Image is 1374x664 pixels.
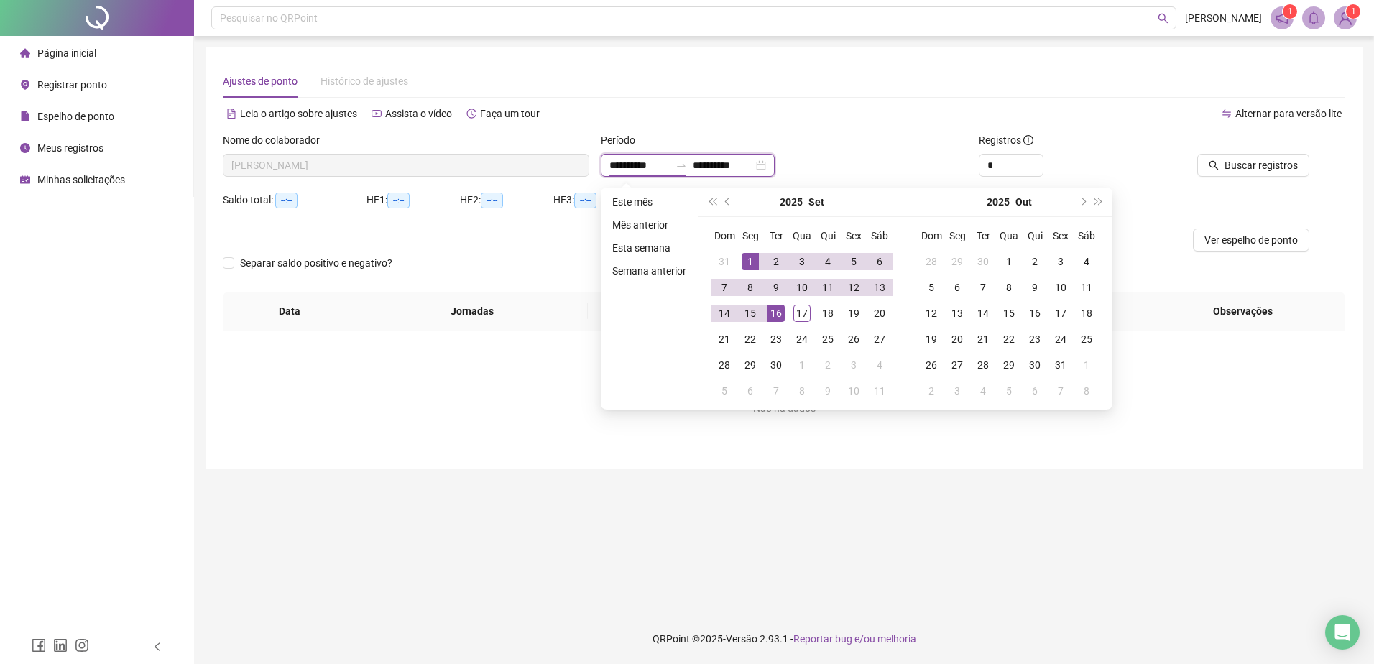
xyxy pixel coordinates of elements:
[763,352,789,378] td: 2025-09-30
[793,633,916,645] span: Reportar bug e/ou melhoria
[763,249,789,275] td: 2025-09-02
[1022,300,1048,326] td: 2025-10-16
[553,192,647,208] div: HE 3:
[923,331,940,348] div: 19
[1048,223,1074,249] th: Sex
[918,378,944,404] td: 2025-11-02
[32,638,46,653] span: facebook
[974,253,992,270] div: 30
[1074,300,1099,326] td: 2025-10-18
[226,109,236,119] span: file-text
[918,352,944,378] td: 2025-10-26
[223,292,356,331] th: Data
[321,75,408,87] span: Histórico de ajustes
[789,300,815,326] td: 2025-09-17
[737,249,763,275] td: 2025-09-01
[1022,223,1048,249] th: Qui
[871,305,888,322] div: 20
[944,300,970,326] td: 2025-10-13
[716,356,733,374] div: 28
[1074,378,1099,404] td: 2025-11-08
[1052,356,1069,374] div: 31
[867,378,893,404] td: 2025-10-11
[387,193,410,208] span: --:--
[704,188,720,216] button: super-prev-year
[1307,11,1320,24] span: bell
[240,400,1328,416] div: Não há dados
[607,216,692,234] li: Mês anterior
[841,326,867,352] td: 2025-09-26
[949,279,966,296] div: 6
[867,249,893,275] td: 2025-09-06
[763,223,789,249] th: Ter
[356,292,588,331] th: Jornadas
[366,192,460,208] div: HE 1:
[711,378,737,404] td: 2025-10-05
[1000,356,1018,374] div: 29
[607,193,692,211] li: Este mês
[720,188,736,216] button: prev-year
[789,275,815,300] td: 2025-09-10
[711,249,737,275] td: 2025-08-31
[918,223,944,249] th: Dom
[767,279,785,296] div: 9
[845,279,862,296] div: 12
[845,253,862,270] div: 5
[607,262,692,280] li: Semana anterior
[974,331,992,348] div: 21
[1052,253,1069,270] div: 3
[970,249,996,275] td: 2025-09-30
[601,132,645,148] label: Período
[815,326,841,352] td: 2025-09-25
[588,292,732,331] th: Entrada 1
[1023,135,1033,145] span: info-circle
[711,326,737,352] td: 2025-09-21
[763,378,789,404] td: 2025-10-07
[1222,109,1232,119] span: swap
[1026,279,1043,296] div: 9
[789,326,815,352] td: 2025-09-24
[871,279,888,296] div: 13
[918,300,944,326] td: 2025-10-12
[1074,188,1090,216] button: next-year
[53,638,68,653] span: linkedin
[1000,305,1018,322] div: 15
[918,275,944,300] td: 2025-10-05
[737,275,763,300] td: 2025-09-08
[234,255,398,271] span: Separar saldo positivo e negativo?
[1334,7,1356,29] img: 89977
[1052,305,1069,322] div: 17
[763,326,789,352] td: 2025-09-23
[1288,6,1293,17] span: 1
[845,382,862,400] div: 10
[223,132,329,148] label: Nome do colaborador
[923,253,940,270] div: 28
[1000,331,1018,348] div: 22
[711,223,737,249] th: Dom
[1026,382,1043,400] div: 6
[1074,249,1099,275] td: 2025-10-04
[793,305,811,322] div: 17
[815,300,841,326] td: 2025-09-18
[372,109,382,119] span: youtube
[1163,303,1323,319] span: Observações
[676,160,687,171] span: swap-right
[385,108,452,119] span: Assista o vídeo
[742,253,759,270] div: 1
[1074,352,1099,378] td: 2025-11-01
[767,382,785,400] div: 7
[793,356,811,374] div: 1
[737,300,763,326] td: 2025-09-15
[726,633,757,645] span: Versão
[742,279,759,296] div: 8
[944,378,970,404] td: 2025-11-03
[1000,253,1018,270] div: 1
[949,356,966,374] div: 27
[841,352,867,378] td: 2025-10-03
[1074,326,1099,352] td: 2025-10-25
[767,305,785,322] div: 16
[767,331,785,348] div: 23
[231,155,581,176] span: JONATHAN DOS SANTOS CHAGAS DE SANTANA
[676,160,687,171] span: to
[716,305,733,322] div: 14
